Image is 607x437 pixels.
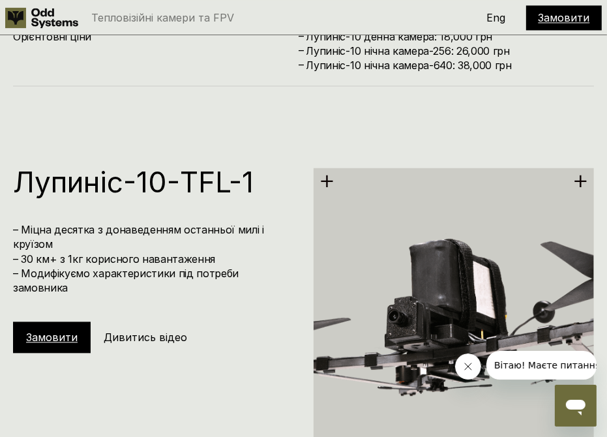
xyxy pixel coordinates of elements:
h4: Лупиніс-10 денна камера: 18,000 грн [306,29,582,44]
a: Замовити [26,331,78,344]
h4: – [299,28,304,42]
iframe: Кнопка для запуску вікна повідомлень [555,385,597,427]
h1: Лупиніс-10-TFL-1 [13,168,294,196]
a: Замовити [539,11,590,24]
h4: – Міцна десятка з донаведенням останньої милі і круїзом – 30 км+ з 1кг корисного навантаження – М... [13,222,294,295]
p: Eng [487,12,506,23]
h4: – [299,43,304,57]
h4: Лупиніс-10 нічна камера-640: 38,000 грн [306,58,582,72]
h4: Орієнтовні ціни [13,29,297,44]
h4: – [299,57,304,72]
iframe: Повідомлення від компанії [486,351,597,380]
h5: Дивитись відео [104,330,187,344]
iframe: Закрити повідомлення [455,354,481,380]
span: Вітаю! Маєте питання? [8,9,119,20]
h4: Лупиніс-10 нічна камера-256: 26,000 грн [306,44,582,58]
p: Тепловізійні камери та FPV [91,12,234,23]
